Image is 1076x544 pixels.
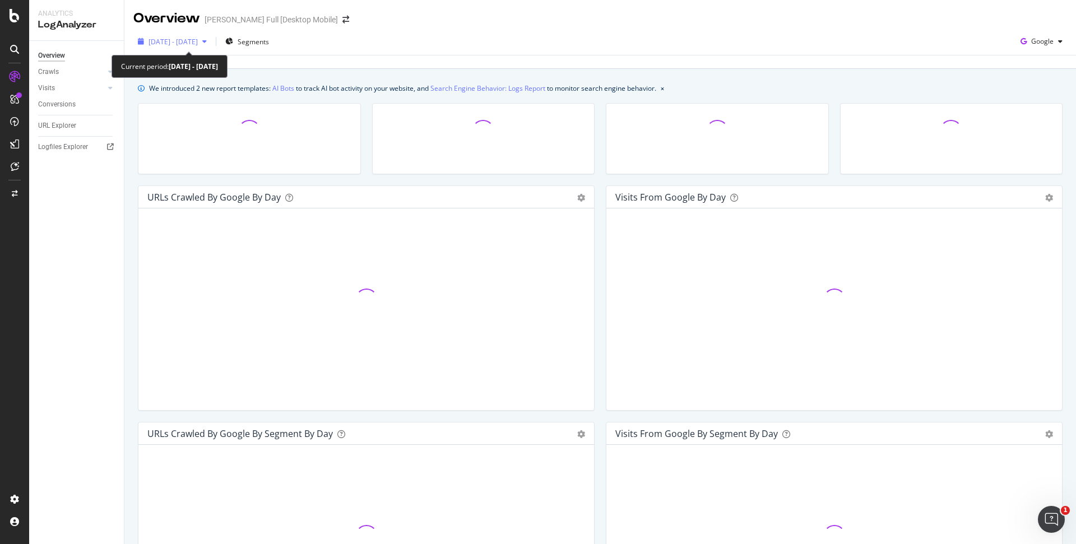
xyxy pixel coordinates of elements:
div: Visits from Google By Segment By Day [615,428,778,439]
div: Conversions [38,99,76,110]
div: gear [577,194,585,202]
button: close banner [658,80,667,96]
a: Visits [38,82,105,94]
div: URLs Crawled by Google By Segment By Day [147,428,333,439]
a: Overview [38,50,116,62]
div: Logfiles Explorer [38,141,88,153]
iframe: Intercom live chat [1038,506,1065,533]
div: info banner [138,82,1063,94]
button: Segments [221,32,273,50]
span: [DATE] - [DATE] [149,37,198,47]
div: Crawls [38,66,59,78]
a: Conversions [38,99,116,110]
a: AI Bots [272,82,294,94]
button: [DATE] - [DATE] [133,32,211,50]
div: Overview [38,50,65,62]
div: gear [577,430,585,438]
a: URL Explorer [38,120,116,132]
div: Visits from Google by day [615,192,726,203]
div: URLs Crawled by Google by day [147,192,281,203]
a: Crawls [38,66,105,78]
div: URL Explorer [38,120,76,132]
a: Search Engine Behavior: Logs Report [430,82,545,94]
span: Segments [238,37,269,47]
div: Current period: [121,60,218,73]
span: 1 [1061,506,1070,515]
button: Google [1016,32,1067,50]
div: [PERSON_NAME] Full [Desktop Mobile] [205,14,338,25]
div: Analytics [38,9,115,18]
a: Logfiles Explorer [38,141,116,153]
div: LogAnalyzer [38,18,115,31]
div: arrow-right-arrow-left [342,16,349,24]
span: Google [1031,36,1054,46]
b: [DATE] - [DATE] [169,62,218,71]
div: gear [1045,430,1053,438]
div: gear [1045,194,1053,202]
div: We introduced 2 new report templates: to track AI bot activity on your website, and to monitor se... [149,82,656,94]
div: Visits [38,82,55,94]
div: Overview [133,9,200,28]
